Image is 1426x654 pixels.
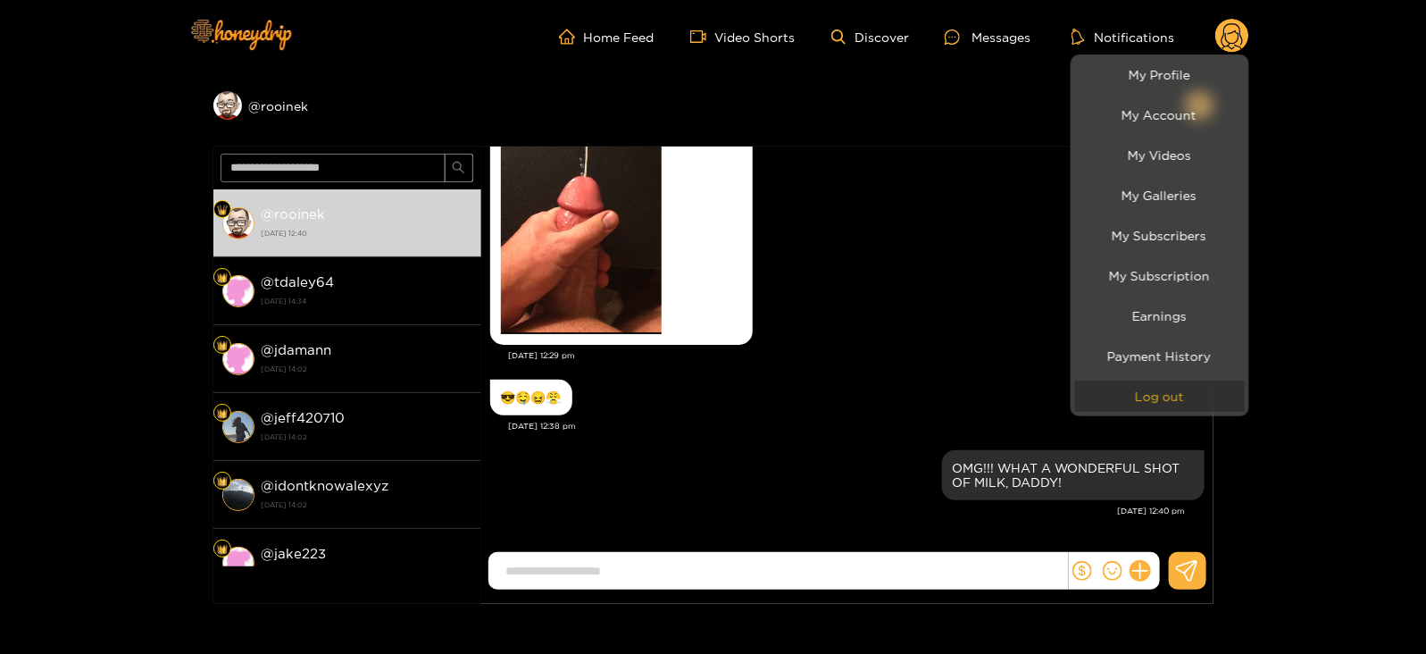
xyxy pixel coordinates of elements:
a: My Subscription [1075,260,1245,291]
a: My Subscribers [1075,220,1245,251]
a: Earnings [1075,300,1245,331]
a: My Account [1075,99,1245,130]
a: My Profile [1075,59,1245,90]
a: My Videos [1075,139,1245,171]
button: Log out [1075,381,1245,412]
a: My Galleries [1075,180,1245,211]
a: Payment History [1075,340,1245,372]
